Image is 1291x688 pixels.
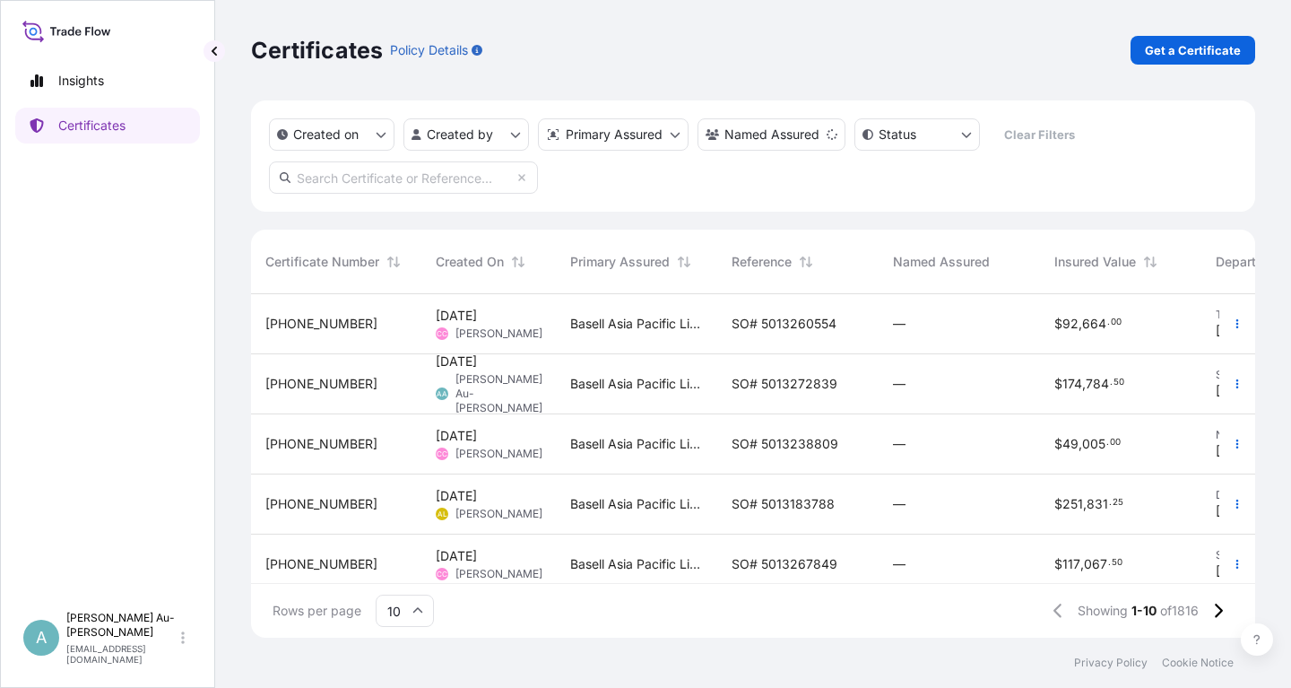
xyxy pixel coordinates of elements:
span: [DATE] [436,487,477,505]
p: Primary Assured [566,126,663,144]
span: Basell Asia Pacific Limited [570,495,703,513]
span: . [1106,440,1109,446]
span: Rows per page [273,602,361,620]
button: createdBy Filter options [403,118,529,151]
span: , [1083,498,1087,510]
span: , [1080,558,1084,570]
span: Named Assured [893,253,990,271]
span: , [1082,378,1086,390]
span: [PERSON_NAME] [455,447,542,461]
span: [PERSON_NAME] [455,327,542,341]
span: CC [437,325,447,343]
span: 92 [1062,318,1079,330]
button: Sort [383,251,404,273]
p: Policy Details [390,41,468,59]
span: $ [1054,438,1062,450]
span: 49 [1062,438,1079,450]
a: Privacy Policy [1074,656,1148,670]
button: Sort [507,251,529,273]
p: Certificates [58,117,126,135]
span: Reference [732,253,792,271]
span: [DATE] [1216,502,1257,520]
span: SO# 5013272839 [732,375,837,393]
span: Primary Assured [570,253,670,271]
span: [PHONE_NUMBER] [265,315,377,333]
span: SO# 5013260554 [732,315,836,333]
span: SO# 5013183788 [732,495,835,513]
span: SO# 5013238809 [732,435,838,453]
span: — [893,555,905,573]
span: Created On [436,253,504,271]
button: createdOn Filter options [269,118,394,151]
span: [PHONE_NUMBER] [265,495,377,513]
button: Sort [673,251,695,273]
span: . [1108,560,1111,566]
a: Cookie Notice [1162,656,1234,670]
p: Get a Certificate [1145,41,1241,59]
span: $ [1054,558,1062,570]
p: [EMAIL_ADDRESS][DOMAIN_NAME] [66,643,178,665]
span: Insured Value [1054,253,1136,271]
span: A [36,629,47,647]
span: 831 [1087,498,1108,510]
span: Basell Asia Pacific Limited [570,375,703,393]
span: [DATE] [1216,442,1257,460]
span: 664 [1082,318,1106,330]
span: [PERSON_NAME] [455,507,542,521]
button: Sort [1139,251,1161,273]
span: — [893,375,905,393]
span: , [1079,318,1082,330]
span: 50 [1113,379,1124,386]
input: Search Certificate or Reference... [269,161,538,194]
p: Clear Filters [1004,126,1075,144]
span: 067 [1084,558,1107,570]
a: Insights [15,63,200,99]
span: [PERSON_NAME] Au-[PERSON_NAME] [455,372,542,415]
span: [DATE] [436,353,477,370]
span: Departure [1216,253,1275,271]
span: $ [1054,318,1062,330]
span: [DATE] [436,427,477,445]
span: 784 [1086,378,1109,390]
span: 117 [1062,558,1080,570]
span: — [893,435,905,453]
span: Basell Asia Pacific Limited [570,315,703,333]
span: . [1107,319,1110,326]
span: 005 [1082,438,1105,450]
span: AA [437,385,447,403]
button: cargoOwner Filter options [697,118,845,151]
p: Status [879,126,916,144]
p: Created by [427,126,493,144]
span: Basell Asia Pacific Limited [570,435,703,453]
a: Certificates [15,108,200,144]
span: CC [437,565,447,583]
span: 00 [1110,440,1121,446]
span: $ [1054,498,1062,510]
span: 50 [1112,560,1122,566]
p: Named Assured [724,126,819,144]
button: certificateStatus Filter options [854,118,980,151]
p: Insights [58,72,104,90]
span: [PERSON_NAME] [455,567,542,581]
p: Certificates [251,36,383,65]
span: [PHONE_NUMBER] [265,555,377,573]
p: Created on [293,126,359,144]
span: [DATE] [1216,562,1257,580]
span: Certificate Number [265,253,379,271]
button: Clear Filters [989,120,1089,149]
span: 1-10 [1131,602,1157,620]
span: , [1079,438,1082,450]
span: of 1816 [1160,602,1199,620]
span: SO# 5013267849 [732,555,837,573]
span: [DATE] [1216,382,1257,400]
button: Sort [795,251,817,273]
span: — [893,315,905,333]
p: [PERSON_NAME] Au-[PERSON_NAME] [66,611,178,640]
span: [PHONE_NUMBER] [265,435,377,453]
span: Basell Asia Pacific Limited [570,555,703,573]
button: distributor Filter options [538,118,689,151]
span: [DATE] [436,547,477,565]
span: 251 [1062,498,1083,510]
